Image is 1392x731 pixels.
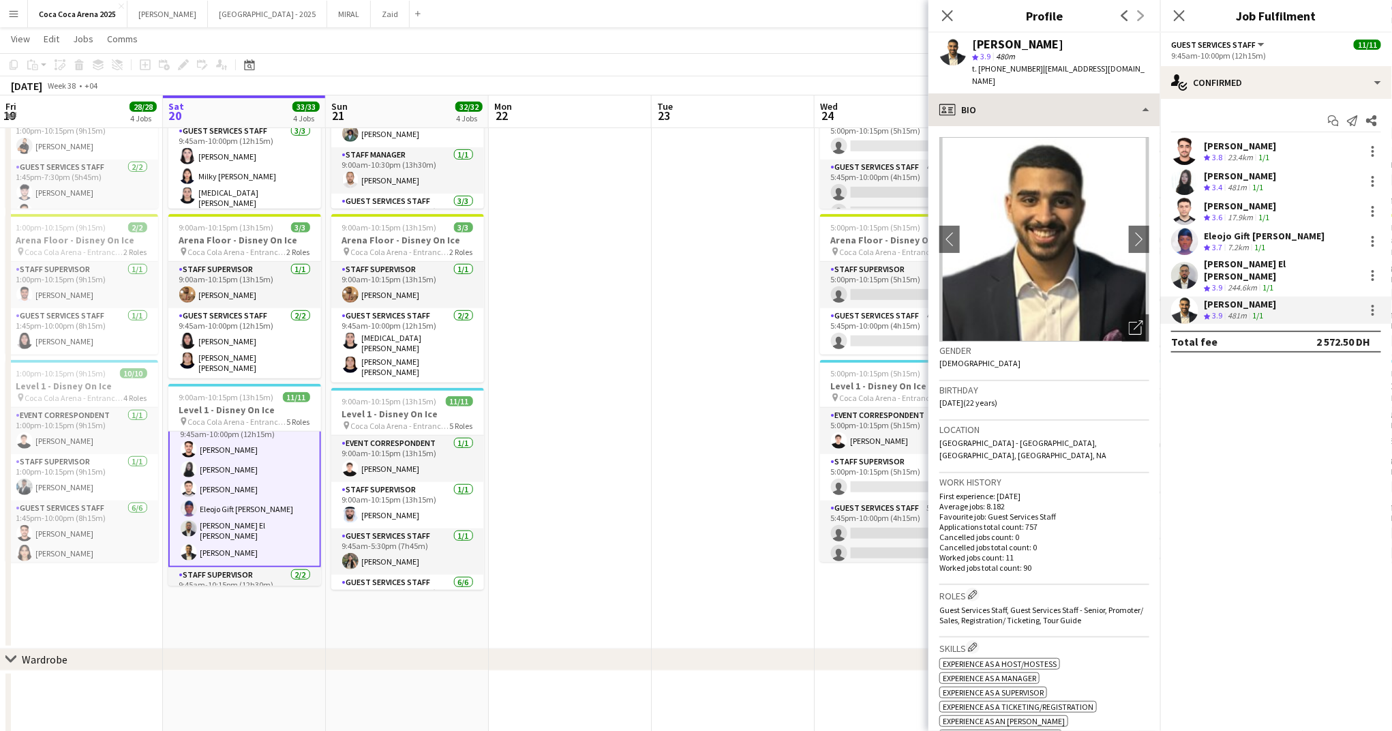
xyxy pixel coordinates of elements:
span: | [EMAIL_ADDRESS][DOMAIN_NAME] [972,63,1145,86]
app-card-role: Guest Services Staff2/29:45am-10:00pm (12h15m)[MEDICAL_DATA][PERSON_NAME][PERSON_NAME] [PERSON_NAME] [331,308,484,383]
span: 9:00am-10:15pm (13h15m) [342,396,437,406]
app-job-card: 9:00am-10:15pm (13h15m)11/11Level 1 - Disney On Ice Coca Cola Arena - Entrance F5 Roles9:45am-6:0... [168,384,321,586]
app-card-role: Staff Supervisor4A0/15:00pm-10:15pm (5h15m) [820,454,973,501]
span: 24 [818,108,838,123]
h3: Level 1 - Disney On Ice [820,380,973,392]
span: 2 Roles [124,247,147,257]
span: Coca Cola Arena - Entrance F [840,393,939,403]
span: [DATE] (22 years) [939,398,997,408]
h3: Roles [939,588,1149,602]
app-card-role: Staff Supervisor4A0/15:00pm-10:15pm (5h15m) [820,113,973,160]
span: 3.6 [1212,212,1222,222]
app-skills-label: 1/1 [1252,182,1263,192]
div: +04 [85,80,97,91]
span: 10/10 [120,368,147,378]
span: Coca Cola Arena - Entrance F [351,421,450,431]
h3: Birthday [939,384,1149,396]
div: Open photos pop-in [1122,314,1149,342]
div: 9:00am-10:15pm (13h15m)3/3Arena Floor - Disney On Ice Coca Cola Arena - Entrance F2 RolesStaff Su... [168,214,321,378]
span: 3.9 [980,51,990,61]
div: [DATE] [11,79,42,93]
span: 9:00am-10:15pm (13h15m) [179,222,274,233]
span: 11/11 [283,392,310,402]
span: Tue [657,100,673,113]
span: 3.9 [1212,282,1222,293]
span: Experience as a Manager [943,673,1036,683]
div: 17.9km [1225,212,1256,224]
span: 2 Roles [450,247,473,257]
app-card-role: Staff Supervisor1/19:00am-10:15pm (13h15m)[PERSON_NAME] [168,262,321,308]
h3: Skills [939,640,1149,655]
p: Average jobs: 8.182 [939,501,1149,511]
span: 28/28 [130,102,157,112]
div: 9:45am-10:00pm (12h15m) [1171,50,1381,61]
span: Coca Cola Arena - Entrance F [25,247,124,257]
button: [GEOGRAPHIC_DATA] - 2025 [208,1,327,27]
app-card-role: Guest Services Staff47A0/15:45pm-10:00pm (4h15m) [820,308,973,355]
span: 1:00pm-10:15pm (9h15m) [16,222,106,233]
div: Bio [928,93,1160,126]
h3: Level 1 - Disney On Ice [5,380,158,392]
div: 4 Jobs [130,113,156,123]
div: Confirmed [1160,66,1392,99]
img: Crew avatar or photo [939,137,1149,342]
span: Sun [331,100,348,113]
app-card-role: Staff Supervisor2/29:45am-10:15pm (12h30m) [168,567,321,633]
button: Zaid [371,1,410,27]
p: Worked jobs total count: 90 [939,563,1149,573]
span: 4 Roles [124,393,147,403]
div: 2 572.50 DH [1316,335,1370,348]
span: t. [PHONE_NUMBER] [972,63,1043,74]
span: Experience as a Ticketing/Registration [943,702,1093,712]
div: [PERSON_NAME] [1204,200,1276,212]
span: Guest Services Staff [1171,40,1256,50]
span: Coca Cola Arena - Entrance F [840,247,939,257]
span: 21 [329,108,348,123]
h3: Level 1 - Disney On Ice [331,408,484,420]
p: Favourite job: Guest Services Staff [939,511,1149,522]
div: 9:00am-10:15pm (13h15m)3/3Arena Floor - Disney On Ice Coca Cola Arena - Entrance F2 RolesStaff Su... [331,214,484,383]
app-job-card: 9:00am-10:15pm (13h15m)11/11Level 1 - Disney On Ice Coca Cola Arena - Entrance F5 RolesEvent Corr... [331,388,484,590]
span: Coca Cola Arena - Entrance F [188,247,287,257]
h3: Arena Floor - Disney On Ice [5,234,158,246]
span: 5 Roles [450,421,473,431]
span: 33/33 [292,102,320,112]
div: [PERSON_NAME] El [PERSON_NAME] [1204,258,1359,282]
app-card-role: Guest Services Staff6/61:45pm-10:00pm (8h15m)[PERSON_NAME][PERSON_NAME] [5,501,158,650]
app-skills-label: 1/1 [1262,282,1273,293]
div: 481m [1225,310,1250,322]
span: 480m [993,51,1018,61]
span: 5:00pm-10:15pm (5h15m) [831,368,921,378]
span: Coca Cola Arena - Entrance F [188,417,287,427]
app-skills-label: 1/1 [1258,152,1269,162]
app-card-role: Staff Supervisor1/11:00pm-10:15pm (9h15m)[PERSON_NAME] [5,262,158,308]
div: 4 Jobs [293,113,319,123]
span: 23 [655,108,673,123]
app-card-role: Staff Supervisor1/19:00am-10:15pm (13h15m)[PERSON_NAME] [331,262,484,308]
div: Wardrobe [22,653,67,666]
span: Fri [5,100,16,113]
button: Coca Coca Arena 2025 [28,1,127,27]
div: 481m [1225,182,1250,194]
div: 244.6km [1225,282,1260,294]
app-card-role: Event Correspondent1/19:00am-10:15pm (13h15m)[PERSON_NAME] [331,436,484,482]
a: View [5,30,35,48]
a: Edit [38,30,65,48]
h3: Level 1 - Disney On Ice [168,404,321,416]
span: Edit [44,33,59,45]
app-job-card: 1:00pm-10:15pm (9h15m)10/10Level 1 - Disney On Ice Coca Cola Arena - Entrance F4 RolesEvent Corre... [5,360,158,562]
app-skills-label: 1/1 [1258,212,1269,222]
p: Cancelled jobs total count: 0 [939,542,1149,552]
app-card-role: Guest Services Staff41A0/45:45pm-10:00pm (4h15m) [820,160,973,265]
app-card-role: Staff Manager1/19:00am-10:30pm (13h30m)[PERSON_NAME] [331,147,484,194]
div: [PERSON_NAME] [1204,170,1276,182]
app-card-role: Staff Supervisor1/19:00am-10:15pm (13h15m)[PERSON_NAME] [331,482,484,528]
span: Week 38 [45,80,79,91]
app-card-role: Guest Services Staff3/39:45am-10:00pm (12h15m)[PERSON_NAME]Milky [PERSON_NAME][MEDICAL_DATA][PERS... [168,123,321,213]
span: Experience as a Host/Hostess [943,659,1057,669]
span: 3.9 [1212,310,1222,320]
div: [PERSON_NAME] [972,38,1063,50]
span: 3.7 [1212,242,1222,252]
